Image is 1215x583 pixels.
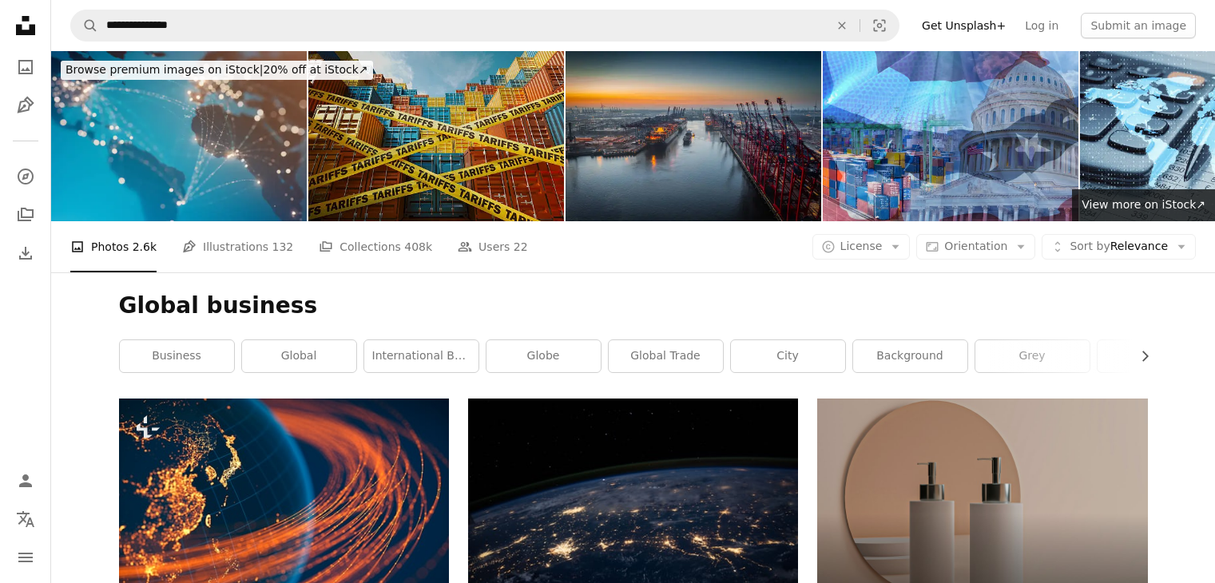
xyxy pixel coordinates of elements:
[731,340,845,372] a: city
[824,10,860,41] button: Clear
[468,501,798,515] a: photo of outer space
[10,465,42,497] a: Log in / Sign up
[1070,239,1168,255] span: Relevance
[1072,189,1215,221] a: View more on iStock↗
[10,51,42,83] a: Photos
[853,340,967,372] a: background
[66,63,263,76] span: Browse premium images on iStock |
[860,10,899,41] button: Visual search
[10,237,42,269] a: Download History
[840,240,883,252] span: License
[70,10,899,42] form: Find visuals sitewide
[272,238,294,256] span: 132
[10,541,42,573] button: Menu
[242,340,356,372] a: global
[364,340,478,372] a: international business
[1070,240,1110,252] span: Sort by
[912,13,1015,38] a: Get Unsplash+
[119,501,449,515] a: The flow of data across a connected world. (World Map Courtesy of NASA: https://visibleearth.nasa...
[1082,198,1205,211] span: View more on iStock ↗
[10,161,42,192] a: Explore
[823,51,1078,221] img: u.s. tariff
[1042,234,1196,260] button: Sort byRelevance
[10,503,42,535] button: Language
[182,221,293,272] a: Illustrations 132
[51,51,307,221] img: Global Connection Lines - International Data Network, Global Business, Flight Routes
[1130,340,1148,372] button: scroll list to the right
[66,63,368,76] span: 20% off at iStock ↗
[10,199,42,231] a: Collections
[812,234,911,260] button: License
[71,10,98,41] button: Search Unsplash
[944,240,1007,252] span: Orientation
[514,238,528,256] span: 22
[51,51,383,89] a: Browse premium images on iStock|20% off at iStock↗
[916,234,1035,260] button: Orientation
[975,340,1090,372] a: grey
[1015,13,1068,38] a: Log in
[609,340,723,372] a: global trade
[566,51,821,221] img: Aerial view Industrial port with Container port in Hamburg, Germany
[119,291,1148,320] h1: Global business
[1081,13,1196,38] button: Submit an image
[458,221,528,272] a: Users 22
[486,340,601,372] a: globe
[120,340,234,372] a: business
[319,221,432,272] a: Collections 408k
[10,89,42,121] a: Illustrations
[308,51,564,221] img: Shipping Containers Blocked by Tariffs Symbolized with Warning Tape
[404,238,432,256] span: 408k
[1098,340,1212,372] a: office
